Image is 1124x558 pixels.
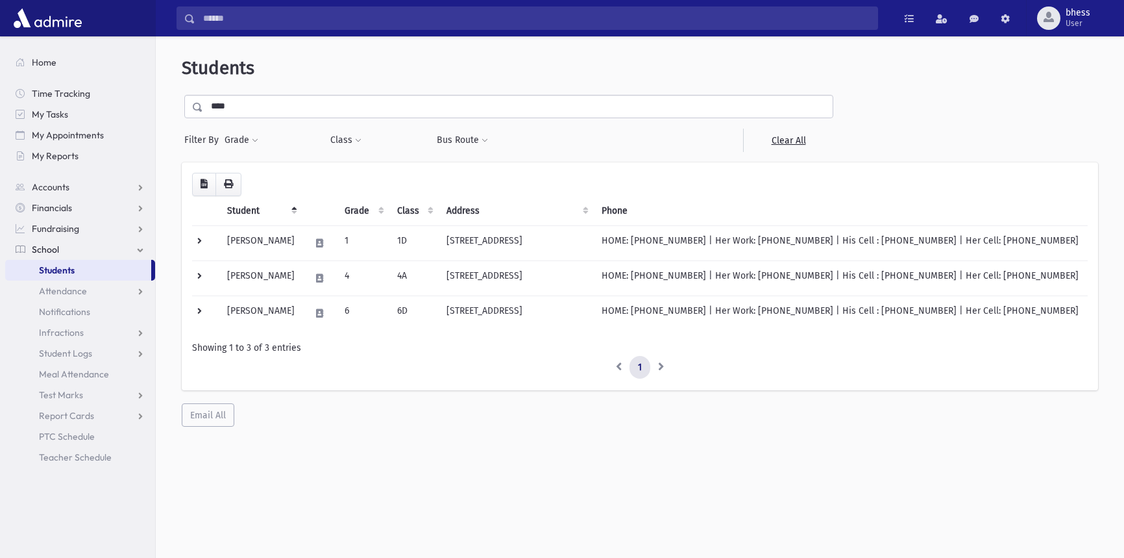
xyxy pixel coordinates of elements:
th: Phone [594,196,1088,226]
a: Infractions [5,322,155,343]
span: PTC Schedule [39,431,95,442]
span: bhess [1066,8,1090,18]
span: Notifications [39,306,90,318]
span: Attendance [39,285,87,297]
span: Fundraising [32,223,79,235]
th: Grade: activate to sort column ascending [337,196,389,226]
td: 1 [337,225,389,260]
span: Accounts [32,181,69,193]
img: AdmirePro [10,5,85,31]
span: Financials [32,202,72,214]
td: [STREET_ADDRESS] [439,225,594,260]
a: Time Tracking [5,83,155,104]
a: School [5,239,155,260]
a: Financials [5,197,155,218]
input: Search [195,6,877,30]
a: Students [5,260,151,281]
button: Bus Route [436,129,489,152]
td: 4A [389,260,439,296]
a: Teacher Schedule [5,447,155,468]
td: [PERSON_NAME] [219,225,302,260]
div: Showing 1 to 3 of 3 entries [192,341,1088,355]
span: Teacher Schedule [39,451,112,463]
button: Print [215,173,241,196]
a: Clear All [743,129,833,152]
span: Time Tracking [32,88,90,99]
a: My Appointments [5,125,155,146]
td: HOME: [PHONE_NUMBER] | Her Work: [PHONE_NUMBER] | His Cell : [PHONE_NUMBER] | Her Cell: [PHONE_NU... [594,225,1088,260]
a: Accounts [5,177,155,197]
span: Test Marks [39,389,83,401]
a: PTC Schedule [5,426,155,447]
th: Class: activate to sort column ascending [389,196,439,226]
span: Students [182,57,254,79]
button: Grade [224,129,259,152]
td: HOME: [PHONE_NUMBER] | Her Work: [PHONE_NUMBER] | His Cell : [PHONE_NUMBER] | Her Cell: [PHONE_NU... [594,260,1088,296]
a: 1 [629,356,650,379]
td: HOME: [PHONE_NUMBER] | Her Work: [PHONE_NUMBER] | His Cell : [PHONE_NUMBER] | Her Cell: [PHONE_NU... [594,296,1088,331]
td: 1D [389,225,439,260]
td: [STREET_ADDRESS] [439,260,594,296]
a: Meal Attendance [5,364,155,385]
a: My Tasks [5,104,155,125]
a: Home [5,52,155,73]
span: Filter By [184,133,224,147]
a: Student Logs [5,343,155,364]
span: Meal Attendance [39,368,109,380]
span: My Tasks [32,108,68,120]
th: Address: activate to sort column ascending [439,196,594,226]
a: My Reports [5,146,155,166]
span: Home [32,57,56,68]
span: Students [39,264,75,276]
td: [PERSON_NAME] [219,260,302,296]
button: CSV [192,173,216,196]
span: Student Logs [39,348,92,359]
td: [STREET_ADDRESS] [439,296,594,331]
span: My Appointments [32,129,104,141]
span: User [1066,18,1090,29]
a: Report Cards [5,405,155,426]
a: Test Marks [5,385,155,405]
a: Attendance [5,281,155,301]
span: Infractions [39,327,84,338]
a: Fundraising [5,218,155,239]
span: School [32,244,59,255]
span: My Reports [32,150,79,162]
td: 4 [337,260,389,296]
th: Student: activate to sort column descending [219,196,302,226]
button: Email All [182,403,234,427]
td: 6D [389,296,439,331]
a: Notifications [5,301,155,322]
td: [PERSON_NAME] [219,296,302,331]
button: Class [330,129,362,152]
span: Report Cards [39,410,94,422]
td: 6 [337,296,389,331]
